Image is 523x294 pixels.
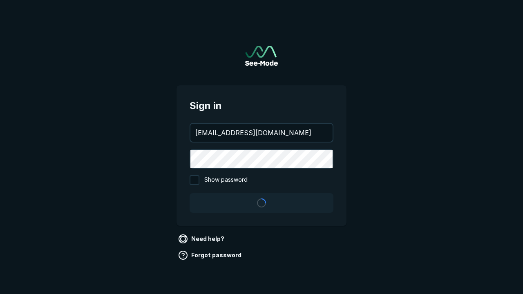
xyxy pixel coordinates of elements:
a: Forgot password [177,249,245,262]
img: See-Mode Logo [245,46,278,66]
span: Sign in [190,98,333,113]
span: Show password [204,175,248,185]
a: Need help? [177,232,228,245]
input: your@email.com [190,124,333,142]
a: Go to sign in [245,46,278,66]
